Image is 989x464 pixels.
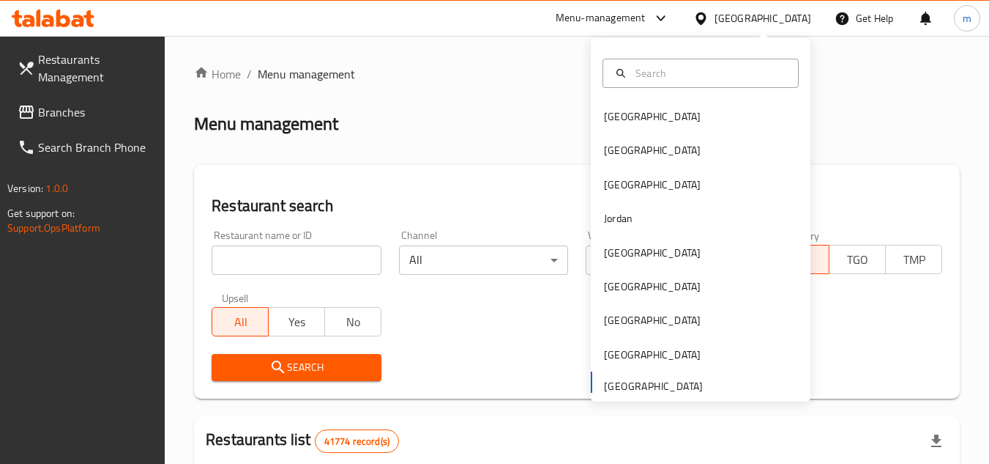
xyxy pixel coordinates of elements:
[223,358,369,377] span: Search
[630,65,789,81] input: Search
[222,292,249,303] label: Upsell
[6,42,165,95] a: Restaurants Management
[258,65,355,83] span: Menu management
[919,424,954,459] div: Export file
[604,347,701,363] div: [GEOGRAPHIC_DATA]
[315,430,399,453] div: Total records count
[963,10,971,26] span: m
[324,307,381,336] button: No
[7,204,75,223] span: Get support on:
[885,245,942,274] button: TMP
[212,354,381,381] button: Search
[268,307,325,336] button: Yes
[206,429,399,453] h2: Restaurants list
[6,130,165,165] a: Search Branch Phone
[212,307,269,336] button: All
[218,312,263,333] span: All
[38,103,154,121] span: Branches
[331,312,376,333] span: No
[38,51,154,86] span: Restaurants Management
[604,142,701,158] div: [GEOGRAPHIC_DATA]
[714,10,811,26] div: [GEOGRAPHIC_DATA]
[604,210,632,227] div: Jordan
[604,177,701,193] div: [GEOGRAPHIC_DATA]
[604,312,701,328] div: [GEOGRAPHIC_DATA]
[212,246,381,275] input: Search for restaurant name or ID..
[556,10,646,27] div: Menu-management
[6,95,165,130] a: Branches
[835,249,880,270] span: TGO
[212,195,942,217] h2: Restaurant search
[275,312,319,333] span: Yes
[604,279,701,295] div: [GEOGRAPHIC_DATA]
[45,179,68,198] span: 1.0.0
[247,65,252,83] li: /
[829,245,886,274] button: TGO
[399,246,568,275] div: All
[7,179,43,198] span: Version:
[604,245,701,261] div: [GEOGRAPHIC_DATA]
[194,112,338,136] h2: Menu management
[783,230,820,240] label: Delivery
[38,139,154,156] span: Search Branch Phone
[604,108,701,125] div: [GEOGRAPHIC_DATA]
[194,65,241,83] a: Home
[586,246,755,275] div: All
[316,435,398,449] span: 41774 record(s)
[194,65,960,83] nav: breadcrumb
[7,218,100,237] a: Support.OpsPlatform
[892,249,936,270] span: TMP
